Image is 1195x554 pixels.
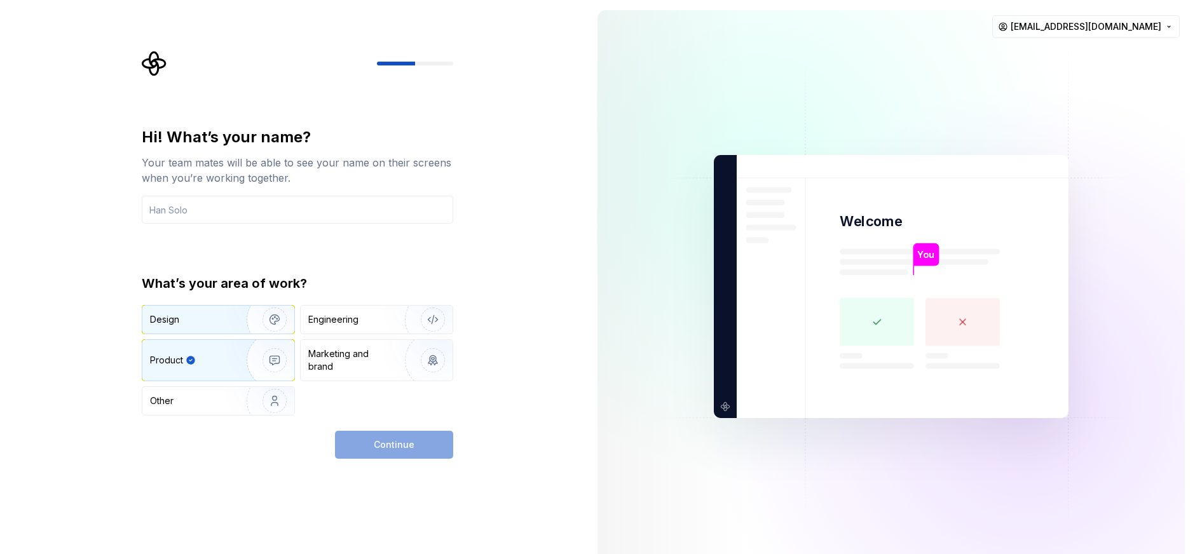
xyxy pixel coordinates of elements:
span: [EMAIL_ADDRESS][DOMAIN_NAME] [1011,20,1161,33]
div: Product [150,354,183,367]
p: You [917,248,934,262]
input: Han Solo [142,196,453,224]
div: What’s your area of work? [142,274,453,292]
div: Hi! What’s your name? [142,127,453,147]
div: Design [150,313,179,326]
div: Your team mates will be able to see your name on their screens when you’re working together. [142,155,453,186]
div: Engineering [308,313,358,326]
div: Other [150,395,174,407]
button: [EMAIL_ADDRESS][DOMAIN_NAME] [992,15,1180,38]
svg: Supernova Logo [142,51,167,76]
div: Marketing and brand [308,348,394,373]
p: Welcome [840,212,902,231]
